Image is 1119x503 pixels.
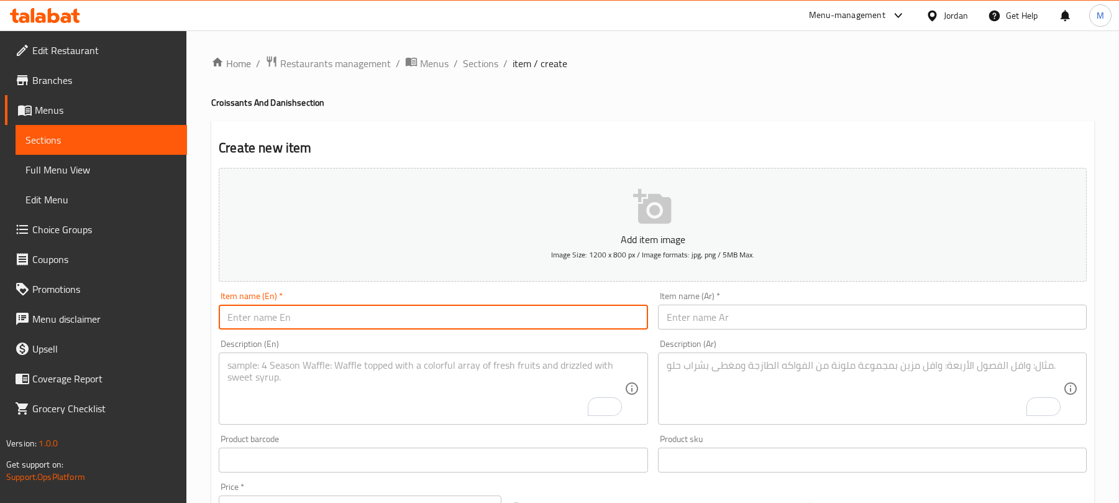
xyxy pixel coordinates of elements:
span: Version: [6,435,37,451]
div: Menu-management [809,8,885,23]
span: Choice Groups [32,222,177,237]
p: Add item image [238,232,1067,247]
a: Branches [5,65,187,95]
nav: breadcrumb [211,55,1094,72]
input: Enter name En [219,305,647,330]
span: Upsell [32,341,177,356]
a: Sections [16,125,187,155]
li: / [454,56,458,71]
span: Edit Menu [25,192,177,207]
textarea: To enrich screen reader interactions, please activate Accessibility in Grammarly extension settings [227,359,624,418]
a: Home [211,56,251,71]
a: Coverage Report [5,364,187,394]
span: Restaurants management [280,56,391,71]
span: M [1097,9,1104,22]
h2: Create new item [219,139,1087,157]
a: Grocery Checklist [5,394,187,423]
a: Edit Menu [16,185,187,215]
h4: Croissants And Danish section [211,96,1094,109]
a: Sections [463,56,498,71]
span: Get support on: [6,456,63,473]
span: Coverage Report [32,371,177,386]
span: Coupons [32,252,177,267]
span: 1.0.0 [39,435,58,451]
span: item / create [513,56,567,71]
li: / [256,56,260,71]
div: Jordan [944,9,968,22]
span: Grocery Checklist [32,401,177,416]
a: Edit Restaurant [5,35,187,65]
span: Menu disclaimer [32,311,177,326]
span: Menus [420,56,449,71]
input: Please enter product barcode [219,448,647,473]
textarea: To enrich screen reader interactions, please activate Accessibility in Grammarly extension settings [667,359,1063,418]
span: Promotions [32,282,177,297]
span: Menus [35,103,177,118]
a: Full Menu View [16,155,187,185]
button: Add item imageImage Size: 1200 x 800 px / Image formats: jpg, png / 5MB Max. [219,168,1087,282]
a: Menus [5,95,187,125]
input: Please enter product sku [658,448,1087,473]
span: Branches [32,73,177,88]
a: Coupons [5,244,187,274]
a: Choice Groups [5,215,187,244]
a: Support.OpsPlatform [6,469,85,485]
a: Promotions [5,274,187,304]
input: Enter name Ar [658,305,1087,330]
a: Menu disclaimer [5,304,187,334]
a: Upsell [5,334,187,364]
a: Menus [405,55,449,72]
span: Sections [25,132,177,147]
li: / [396,56,400,71]
span: Full Menu View [25,162,177,177]
li: / [503,56,508,71]
a: Restaurants management [265,55,391,72]
span: Edit Restaurant [32,43,177,58]
span: Image Size: 1200 x 800 px / Image formats: jpg, png / 5MB Max. [551,247,754,262]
